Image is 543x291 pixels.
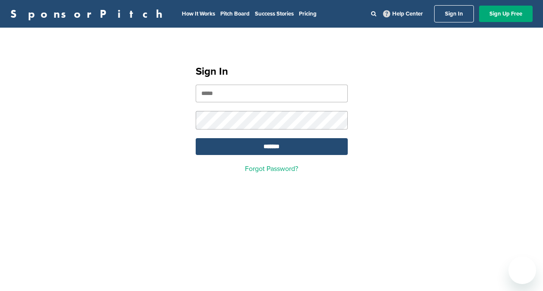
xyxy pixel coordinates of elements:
[182,10,215,17] a: How It Works
[381,9,425,19] a: Help Center
[479,6,533,22] a: Sign Up Free
[434,5,474,22] a: Sign In
[220,10,250,17] a: Pitch Board
[299,10,317,17] a: Pricing
[508,256,536,284] iframe: Button to launch messaging window
[245,164,298,173] a: Forgot Password?
[10,8,168,19] a: SponsorPitch
[255,10,294,17] a: Success Stories
[196,64,348,79] h1: Sign In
